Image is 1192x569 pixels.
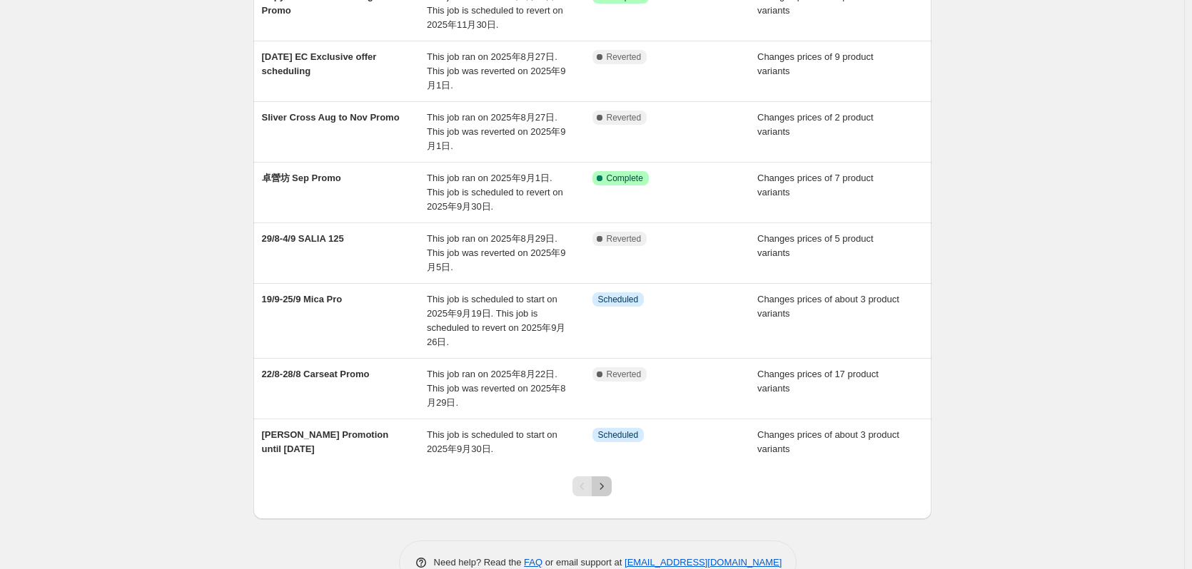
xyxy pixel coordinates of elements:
span: 22/8-28/8 Carseat Promo [262,369,370,379]
span: Changes prices of about 3 product variants [757,429,899,454]
span: Changes prices of 2 product variants [757,112,874,137]
span: 卓營坊 Sep Promo [262,173,341,183]
span: [PERSON_NAME] Promotion until [DATE] [262,429,389,454]
span: or email support at [542,557,625,568]
span: Changes prices of 17 product variants [757,369,879,394]
span: Reverted [607,369,642,380]
span: 19/9-25/9 Mica Pro [262,294,343,304]
span: [DATE] EC Exclusive offer scheduling [262,51,377,76]
span: Changes prices of 5 product variants [757,233,874,258]
span: This job ran on 2025年9月1日. This job is scheduled to revert on 2025年9月30日. [427,173,563,212]
span: 29/8-4/9 SALIA 125 [262,233,344,244]
span: Reverted [607,51,642,63]
span: Reverted [607,112,642,123]
a: FAQ [524,557,542,568]
span: Changes prices of about 3 product variants [757,294,899,319]
span: This job is scheduled to start on 2025年9月19日. This job is scheduled to revert on 2025年9月26日. [427,294,565,347]
span: This job ran on 2025年8月22日. This job was reverted on 2025年8月29日. [427,369,565,408]
span: Complete [607,173,643,184]
span: Need help? Read the [434,557,525,568]
nav: Pagination [572,476,612,496]
span: This job ran on 2025年8月27日. This job was reverted on 2025年9月1日. [427,51,565,91]
a: [EMAIL_ADDRESS][DOMAIN_NAME] [625,557,782,568]
button: Next [592,476,612,496]
span: Changes prices of 9 product variants [757,51,874,76]
span: Changes prices of 7 product variants [757,173,874,198]
span: Sliver Cross Aug to Nov Promo [262,112,400,123]
span: This job is scheduled to start on 2025年9月30日. [427,429,557,454]
span: Scheduled [598,429,639,441]
span: Reverted [607,233,642,245]
span: This job ran on 2025年8月27日. This job was reverted on 2025年9月1日. [427,112,565,151]
span: This job ran on 2025年8月29日. This job was reverted on 2025年9月5日. [427,233,565,272]
span: Scheduled [598,294,639,305]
